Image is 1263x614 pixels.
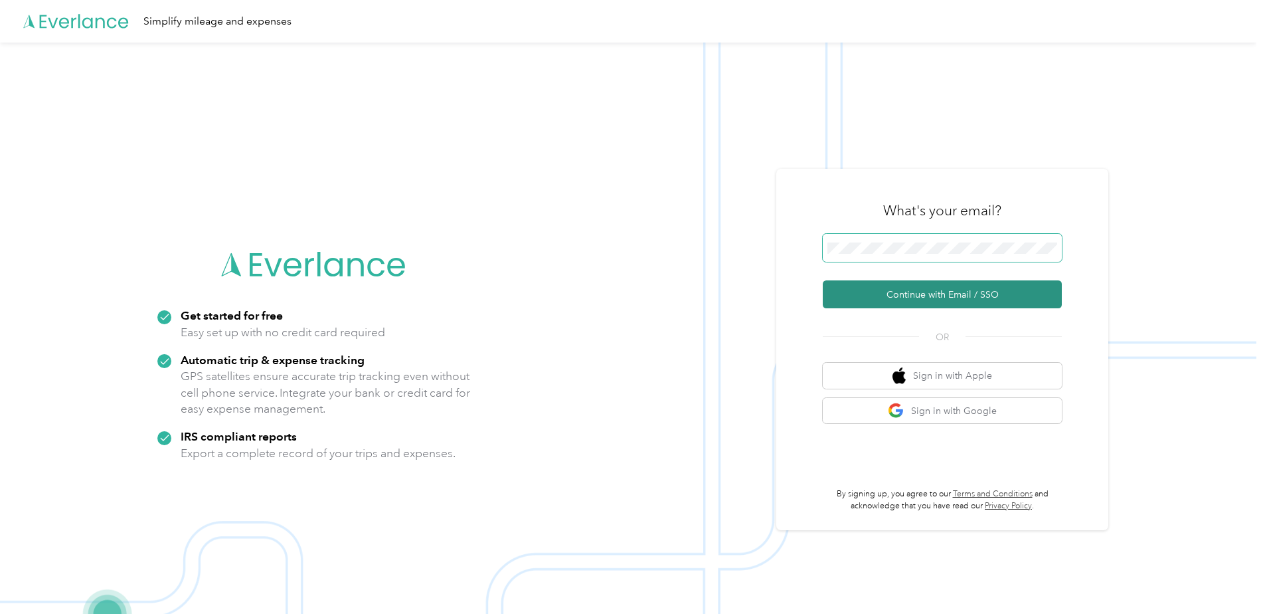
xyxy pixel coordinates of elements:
[823,398,1062,424] button: google logoSign in with Google
[181,308,283,322] strong: Get started for free
[181,429,297,443] strong: IRS compliant reports
[181,445,456,462] p: Export a complete record of your trips and expenses.
[181,353,365,367] strong: Automatic trip & expense tracking
[181,368,471,417] p: GPS satellites ensure accurate trip tracking even without cell phone service. Integrate your bank...
[823,363,1062,389] button: apple logoSign in with Apple
[953,489,1033,499] a: Terms and Conditions
[985,501,1032,511] a: Privacy Policy
[883,201,1001,220] h3: What's your email?
[823,280,1062,308] button: Continue with Email / SSO
[181,324,385,341] p: Easy set up with no credit card required
[823,488,1062,512] p: By signing up, you agree to our and acknowledge that you have read our .
[888,403,904,419] img: google logo
[919,330,966,344] span: OR
[892,367,906,384] img: apple logo
[143,13,292,30] div: Simplify mileage and expenses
